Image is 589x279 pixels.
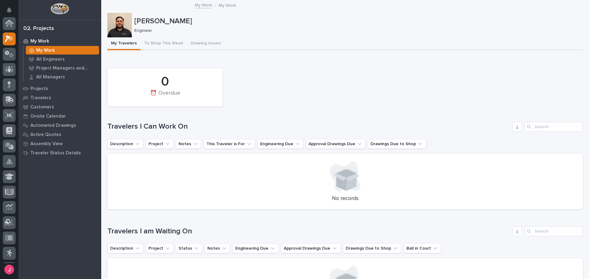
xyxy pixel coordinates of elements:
img: Workspace Logo [51,3,69,14]
button: users-avatar [3,263,16,276]
a: Travelers [18,93,101,102]
input: Search [525,122,583,132]
p: Onsite Calendar [30,114,66,119]
p: No records [115,195,576,202]
h1: Travelers I Can Work On [107,122,510,131]
button: Notifications [3,4,16,17]
p: Project Managers and Engineers [36,66,97,71]
p: All Engineers [36,57,65,62]
a: My Work [24,46,101,55]
button: To Shop This Week [141,37,187,50]
button: Approval Drawings Due [306,139,365,149]
button: Drawings Due to Shop [368,139,426,149]
p: All Managers [36,74,65,80]
a: Onsite Calendar [18,111,101,121]
button: My Travelers [107,37,141,50]
a: Active Quotes [18,130,101,139]
p: My Work [30,39,49,44]
button: Approval Drawings Due [281,243,341,253]
a: Project Managers and Engineers [24,64,101,72]
div: ⏰ Overdue [118,90,212,103]
div: Notifications [8,7,16,17]
button: Notes [176,139,201,149]
p: My Work [219,2,236,8]
button: Drawings Due to Shop [343,243,401,253]
button: Engineering Due [257,139,303,149]
a: Customers [18,102,101,111]
div: 0 [118,74,212,89]
p: Active Quotes [30,132,61,138]
button: Project [146,139,173,149]
button: This Traveler is For [204,139,255,149]
button: Description [107,139,143,149]
input: Search [525,226,583,236]
p: Customers [30,104,54,110]
p: Assembly View [30,141,63,147]
a: All Managers [24,73,101,81]
p: Projects [30,86,48,92]
a: My Work [195,1,212,8]
h1: Travelers I am Waiting On [107,227,510,236]
div: 02. Projects [23,25,54,32]
a: Projects [18,84,101,93]
button: Description [107,243,143,253]
p: [PERSON_NAME] [134,17,580,26]
button: Status [176,243,202,253]
button: Drawing Issues [187,37,225,50]
p: Automated Drawings [30,123,76,128]
a: My Work [18,36,101,46]
a: All Engineers [24,55,101,63]
p: Travelers [30,95,51,101]
a: Traveler Status Details [18,148,101,157]
button: Ball in Court [404,243,441,253]
p: Engineer [134,28,578,33]
a: Assembly View [18,139,101,148]
button: Project [146,243,173,253]
button: Engineering Due [233,243,279,253]
p: My Work [36,48,55,53]
p: Traveler Status Details [30,150,81,156]
a: Automated Drawings [18,121,101,130]
button: Notes [205,243,230,253]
